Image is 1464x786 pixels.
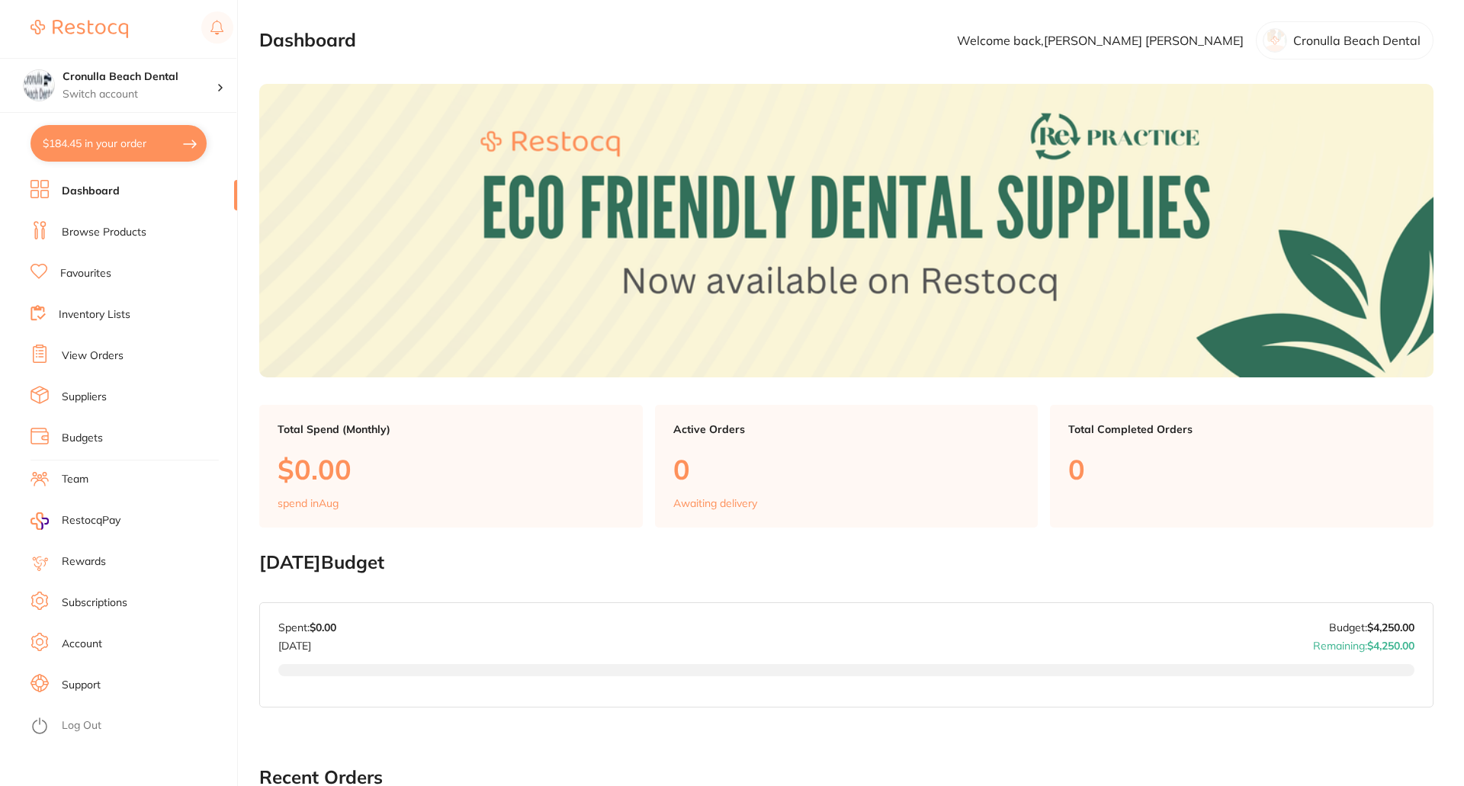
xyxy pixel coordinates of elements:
strong: $4,250.00 [1367,621,1414,634]
a: Support [62,678,101,693]
p: Spent: [278,621,336,634]
a: Total Completed Orders0 [1050,405,1433,528]
a: View Orders [62,348,124,364]
a: Restocq Logo [30,11,128,47]
h4: Cronulla Beach Dental [63,69,217,85]
a: RestocqPay [30,512,120,530]
a: Total Spend (Monthly)$0.00spend inAug [259,405,643,528]
p: [DATE] [278,634,336,652]
strong: $4,250.00 [1367,639,1414,653]
a: Budgets [62,431,103,446]
span: RestocqPay [62,513,120,528]
a: Team [62,472,88,487]
a: Account [62,637,102,652]
button: Log Out [30,714,233,739]
img: Cronulla Beach Dental [24,70,54,101]
p: Total Completed Orders [1068,423,1415,435]
p: Total Spend (Monthly) [278,423,624,435]
p: 0 [1068,454,1415,485]
a: Suppliers [62,390,107,405]
img: Dashboard [259,84,1433,377]
a: Subscriptions [62,595,127,611]
a: Dashboard [62,184,120,199]
a: Rewards [62,554,106,569]
p: Budget: [1329,621,1414,634]
button: $184.45 in your order [30,125,207,162]
strong: $0.00 [310,621,336,634]
h2: Dashboard [259,30,356,51]
p: Welcome back, [PERSON_NAME] [PERSON_NAME] [957,34,1244,47]
p: Active Orders [673,423,1020,435]
a: Inventory Lists [59,307,130,322]
p: 0 [673,454,1020,485]
h2: [DATE] Budget [259,552,1433,573]
p: Cronulla Beach Dental [1293,34,1421,47]
p: $0.00 [278,454,624,485]
img: RestocqPay [30,512,49,530]
p: Remaining: [1313,634,1414,652]
p: Awaiting delivery [673,497,757,509]
a: Active Orders0Awaiting delivery [655,405,1039,528]
a: Browse Products [62,225,146,240]
a: Log Out [62,718,101,733]
img: Restocq Logo [30,20,128,38]
p: Switch account [63,87,217,102]
a: Favourites [60,266,111,281]
p: spend in Aug [278,497,339,509]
